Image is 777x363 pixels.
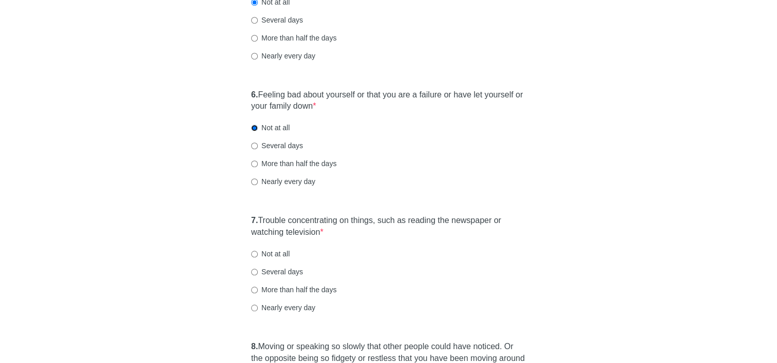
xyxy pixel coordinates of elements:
strong: 6. [251,90,258,99]
input: Nearly every day [251,305,258,311]
label: Nearly every day [251,176,315,187]
input: Several days [251,143,258,149]
label: Not at all [251,123,290,133]
label: Nearly every day [251,302,315,313]
input: More than half the days [251,160,258,167]
input: Not at all [251,251,258,257]
input: Nearly every day [251,178,258,185]
label: Trouble concentrating on things, such as reading the newspaper or watching television [251,215,526,238]
label: Several days [251,267,303,277]
label: Several days [251,15,303,25]
label: More than half the days [251,33,336,43]
input: More than half the days [251,35,258,42]
label: Not at all [251,249,290,259]
label: More than half the days [251,285,336,295]
strong: 7. [251,216,258,225]
input: Not at all [251,125,258,131]
input: Several days [251,269,258,275]
label: More than half the days [251,158,336,169]
input: More than half the days [251,287,258,293]
input: Several days [251,17,258,24]
label: Several days [251,140,303,151]
label: Feeling bad about yourself or that you are a failure or have let yourself or your family down [251,89,526,113]
label: Nearly every day [251,51,315,61]
strong: 8. [251,342,258,351]
input: Nearly every day [251,53,258,59]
